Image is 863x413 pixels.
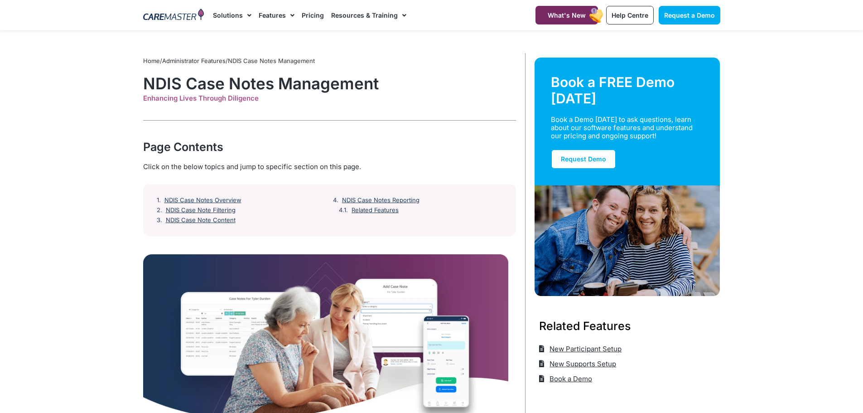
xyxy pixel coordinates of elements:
span: Request a Demo [664,11,715,19]
span: NDIS Case Notes Management [228,57,315,64]
div: Book a FREE Demo [DATE] [551,74,704,107]
img: Support Worker and NDIS Participant out for a coffee. [535,185,720,296]
span: Book a Demo [547,371,592,386]
h3: Related Features [539,318,716,334]
span: What's New [548,11,586,19]
div: Page Contents [143,139,516,155]
a: Related Features [352,207,399,214]
a: New Participant Setup [539,341,622,356]
a: NDIS Case Note Filtering [166,207,236,214]
span: New Supports Setup [547,356,616,371]
a: What's New [535,6,598,24]
span: / / [143,57,315,64]
a: Request a Demo [659,6,720,24]
img: CareMaster Logo [143,9,204,22]
div: Enhancing Lives Through Diligence [143,94,516,102]
a: Book a Demo [539,371,593,386]
a: Administrator Features [162,57,226,64]
a: New Supports Setup [539,356,617,371]
div: Click on the below topics and jump to specific section on this page. [143,162,516,172]
a: NDIS Case Notes Overview [164,197,241,204]
a: NDIS Case Notes Reporting [342,197,419,204]
span: Request Demo [561,155,606,163]
h1: NDIS Case Notes Management [143,74,516,93]
a: NDIS Case Note Content [166,217,236,224]
span: New Participant Setup [547,341,622,356]
a: Home [143,57,160,64]
div: Book a Demo [DATE] to ask questions, learn about our software features and understand our pricing... [551,116,693,140]
span: Help Centre [612,11,648,19]
a: Request Demo [551,149,616,169]
a: Help Centre [606,6,654,24]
